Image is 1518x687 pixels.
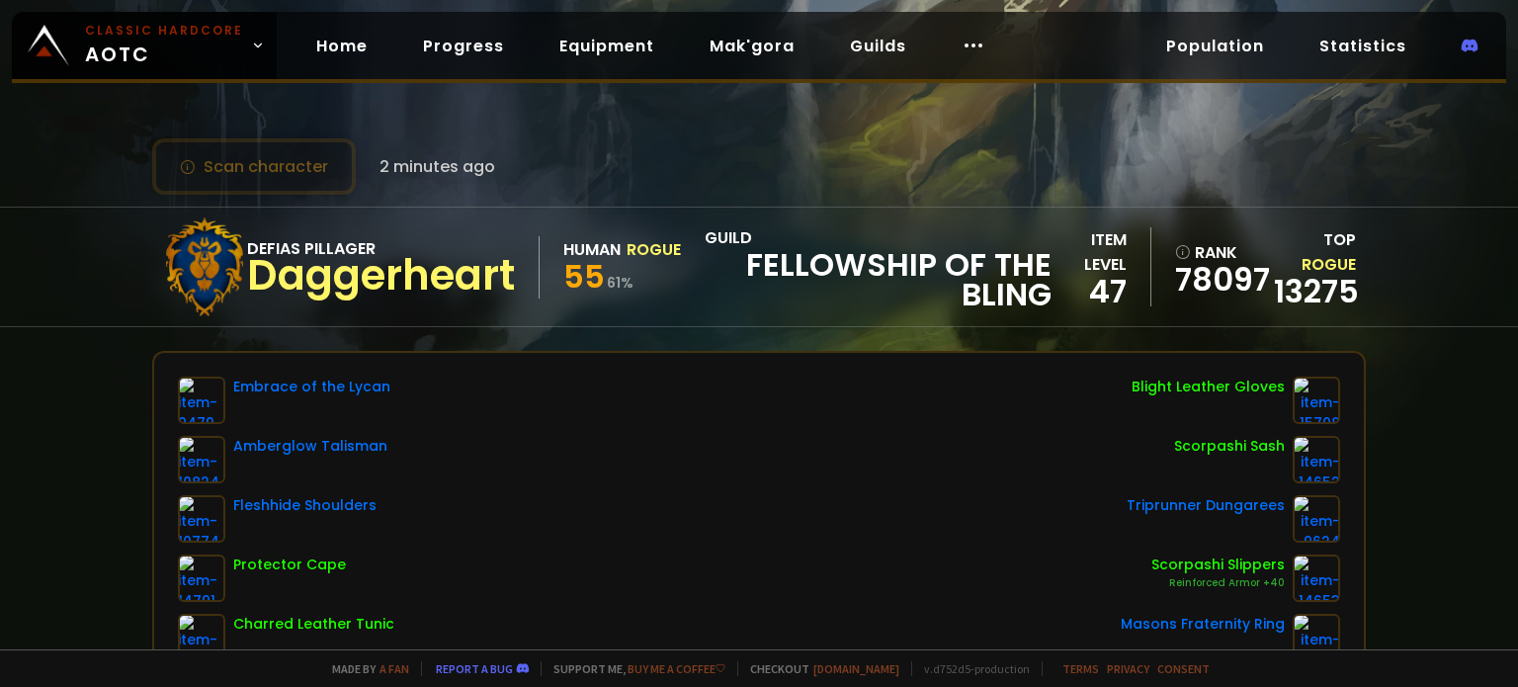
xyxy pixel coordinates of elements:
[436,661,513,676] a: Report a bug
[178,436,225,483] img: item-10824
[379,154,495,179] span: 2 minutes ago
[12,12,277,79] a: Classic HardcoreAOTC
[178,555,225,602] img: item-14791
[300,26,383,66] a: Home
[233,436,387,457] div: Amberglow Talisman
[247,261,515,291] div: Daggerheart
[152,138,356,195] button: Scan character
[813,661,899,676] a: [DOMAIN_NAME]
[737,661,899,676] span: Checkout
[911,661,1030,676] span: v. d752d5 - production
[1127,495,1285,516] div: Triprunner Dungarees
[1274,227,1357,277] div: Top
[1175,240,1262,265] div: rank
[1151,575,1285,591] div: Reinforced Armor +40
[407,26,520,66] a: Progress
[834,26,922,66] a: Guilds
[607,273,633,293] small: 61 %
[541,661,725,676] span: Support me,
[233,495,377,516] div: Fleshhide Shoulders
[1293,614,1340,661] img: item-9533
[627,237,681,262] div: Rogue
[1107,661,1149,676] a: Privacy
[1274,269,1359,313] a: 13275
[544,26,670,66] a: Equipment
[233,377,390,397] div: Embrace of the Lycan
[233,614,394,635] div: Charred Leather Tunic
[694,26,810,66] a: Mak'gora
[628,661,725,676] a: Buy me a coffee
[1150,26,1280,66] a: Population
[705,225,1053,309] div: guild
[1293,377,1340,424] img: item-15708
[178,377,225,424] img: item-9479
[1302,253,1356,276] span: Rogue
[1293,495,1340,543] img: item-9624
[563,237,621,262] div: Human
[1157,661,1210,676] a: Consent
[1132,377,1285,397] div: Blight Leather Gloves
[233,555,346,575] div: Protector Cape
[1062,661,1099,676] a: Terms
[320,661,409,676] span: Made by
[178,495,225,543] img: item-10774
[85,22,243,40] small: Classic Hardcore
[1151,555,1285,575] div: Scorpashi Slippers
[178,614,225,661] img: item-19127
[1175,265,1262,295] a: 78097
[1174,436,1285,457] div: Scorpashi Sash
[1121,614,1285,635] div: Masons Fraternity Ring
[1293,555,1340,602] img: item-14653
[1293,436,1340,483] img: item-14652
[563,254,605,299] span: 55
[1304,26,1422,66] a: Statistics
[379,661,409,676] a: a fan
[1052,277,1127,306] div: 47
[705,250,1053,309] span: Fellowship of the Bling
[1052,227,1127,277] div: item level
[85,22,243,69] span: AOTC
[247,236,515,261] div: Defias Pillager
